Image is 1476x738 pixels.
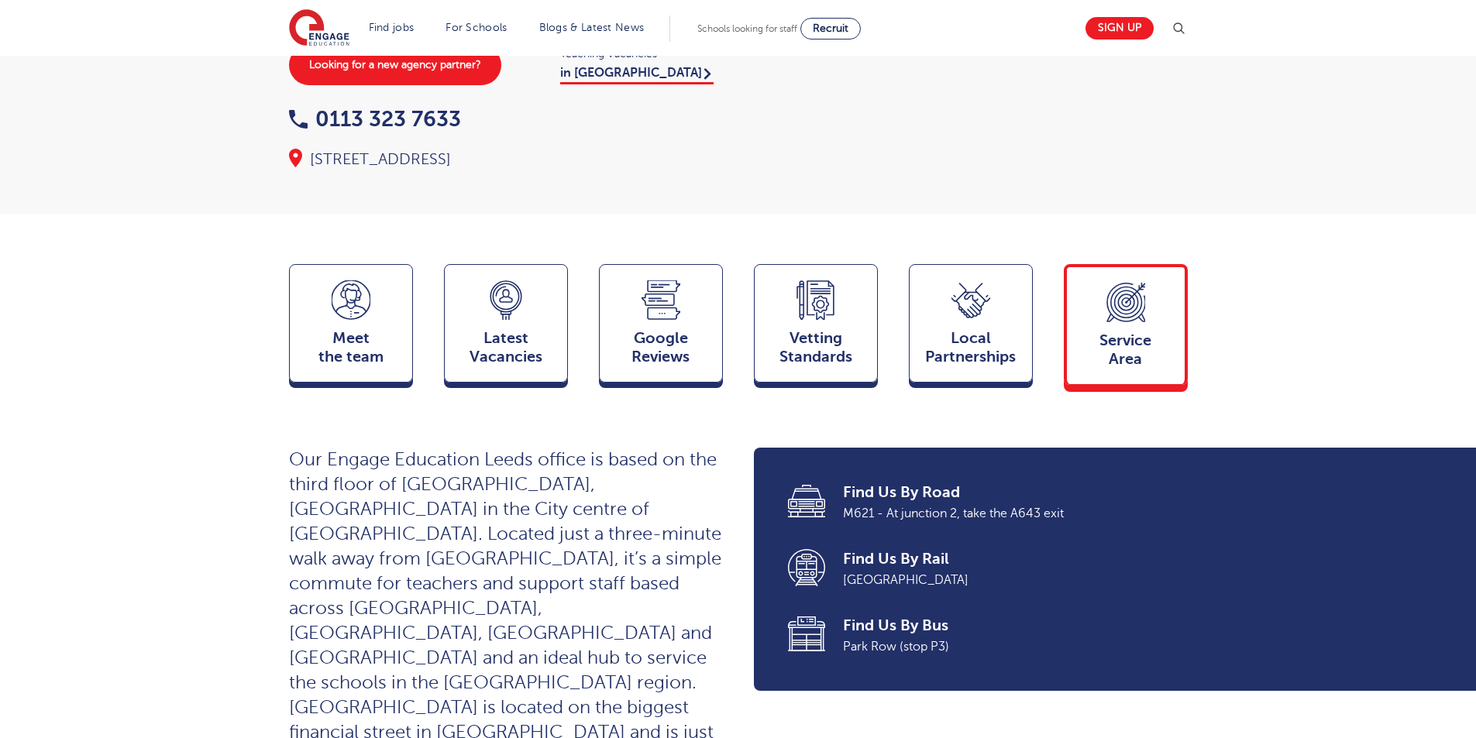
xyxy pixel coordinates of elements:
[289,9,349,48] img: Engage Education
[697,23,797,34] span: Schools looking for staff
[539,22,645,33] a: Blogs & Latest News
[599,264,723,390] a: GoogleReviews
[560,66,714,84] a: in [GEOGRAPHIC_DATA]
[452,329,559,366] span: Latest Vacancies
[754,264,878,390] a: VettingStandards
[1064,264,1188,392] a: ServiceArea
[607,329,714,366] span: Google Reviews
[1075,331,1177,369] span: Service Area
[909,264,1033,390] a: Local Partnerships
[843,637,1166,657] span: Park Row (stop P3)
[289,149,723,170] div: [STREET_ADDRESS]
[800,18,861,39] a: Recruit
[762,329,869,366] span: Vetting Standards
[843,503,1166,523] span: M621 - At junction 2, take the A643 exit
[444,264,568,390] a: LatestVacancies
[446,22,507,33] a: For Schools
[369,22,415,33] a: Find jobs
[289,264,413,390] a: Meetthe team
[843,482,1166,503] span: Find Us By Road
[917,329,1024,366] span: Local Partnerships
[298,329,404,366] span: Meet the team
[843,570,1166,590] span: [GEOGRAPHIC_DATA]
[843,548,1166,570] span: Find Us By Rail
[1085,17,1154,39] a: Sign up
[289,45,501,85] a: Looking for a new agency partner?
[813,22,848,34] span: Recruit
[289,107,461,131] a: 0113 323 7633
[843,615,1166,637] span: Find Us By Bus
